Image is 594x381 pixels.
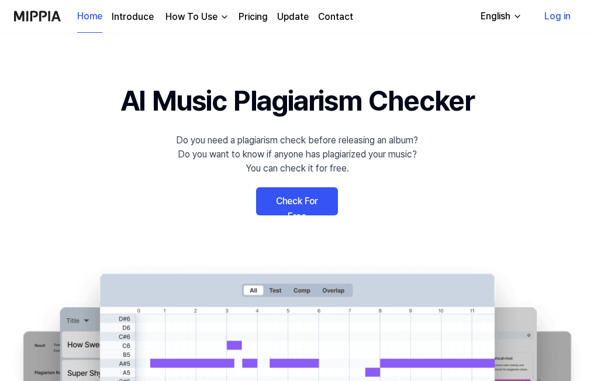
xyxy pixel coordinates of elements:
[239,10,268,24] a: Pricing
[163,10,220,24] div: How To Use
[471,5,529,28] button: English
[112,10,154,24] a: Introduce
[163,10,229,24] button: How To Use
[220,12,229,22] img: down
[256,187,338,215] a: Check For Free
[478,9,513,23] div: English
[120,80,474,122] h1: AI Music Plagiarism Checker
[77,1,102,33] a: Home
[318,10,353,24] a: Contact
[176,133,418,176] div: Do you need a plagiarism check before releasing an album? Do you want to know if anyone has plagi...
[277,10,309,24] a: Update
